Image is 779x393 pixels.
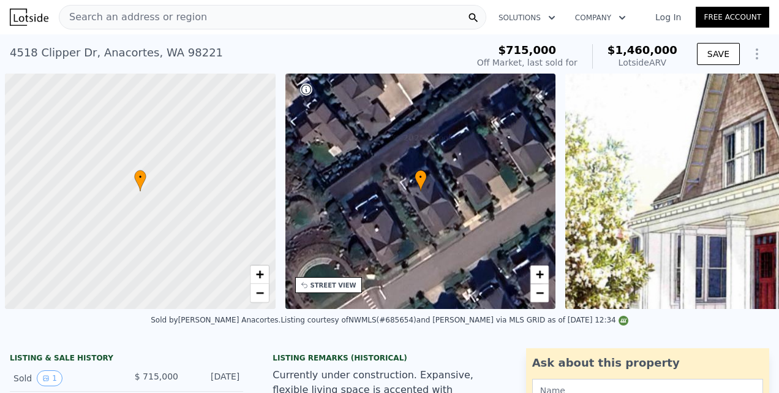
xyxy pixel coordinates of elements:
a: Zoom in [530,265,549,284]
button: Company [565,7,636,29]
span: − [536,285,544,300]
div: Ask about this property [532,354,763,372]
div: Listing Remarks (Historical) [273,353,506,363]
a: Zoom in [250,265,269,284]
div: [DATE] [188,370,239,386]
div: 4518 Clipper Dr , Anacortes , WA 98221 [10,44,223,61]
a: Log In [641,11,696,23]
span: − [255,285,263,300]
img: NWMLS Logo [619,316,628,326]
button: Show Options [745,42,769,66]
span: $715,000 [499,44,557,56]
div: Lotside ARV [608,56,677,69]
img: Lotside [10,9,48,26]
div: Sold [13,370,117,386]
div: LISTING & SALE HISTORY [10,353,243,365]
span: • [415,172,427,183]
div: • [415,170,427,191]
div: Listing courtesy of NWMLS (#685654) and [PERSON_NAME] via MLS GRID as of [DATE] 12:34 [280,316,628,324]
span: + [536,267,544,282]
a: Zoom out [250,284,269,302]
div: Sold by [PERSON_NAME] Anacortes . [151,316,280,324]
a: Free Account [696,7,769,28]
button: Solutions [489,7,565,29]
div: • [134,170,146,191]
button: SAVE [697,43,740,65]
a: Zoom out [530,284,549,302]
span: • [134,172,146,183]
button: View historical data [37,370,62,386]
div: STREET VIEW [310,281,356,290]
div: Off Market, last sold for [477,56,578,69]
span: Search an address or region [59,10,207,25]
span: $1,460,000 [608,44,677,56]
span: + [255,267,263,282]
span: $ 715,000 [135,372,178,381]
